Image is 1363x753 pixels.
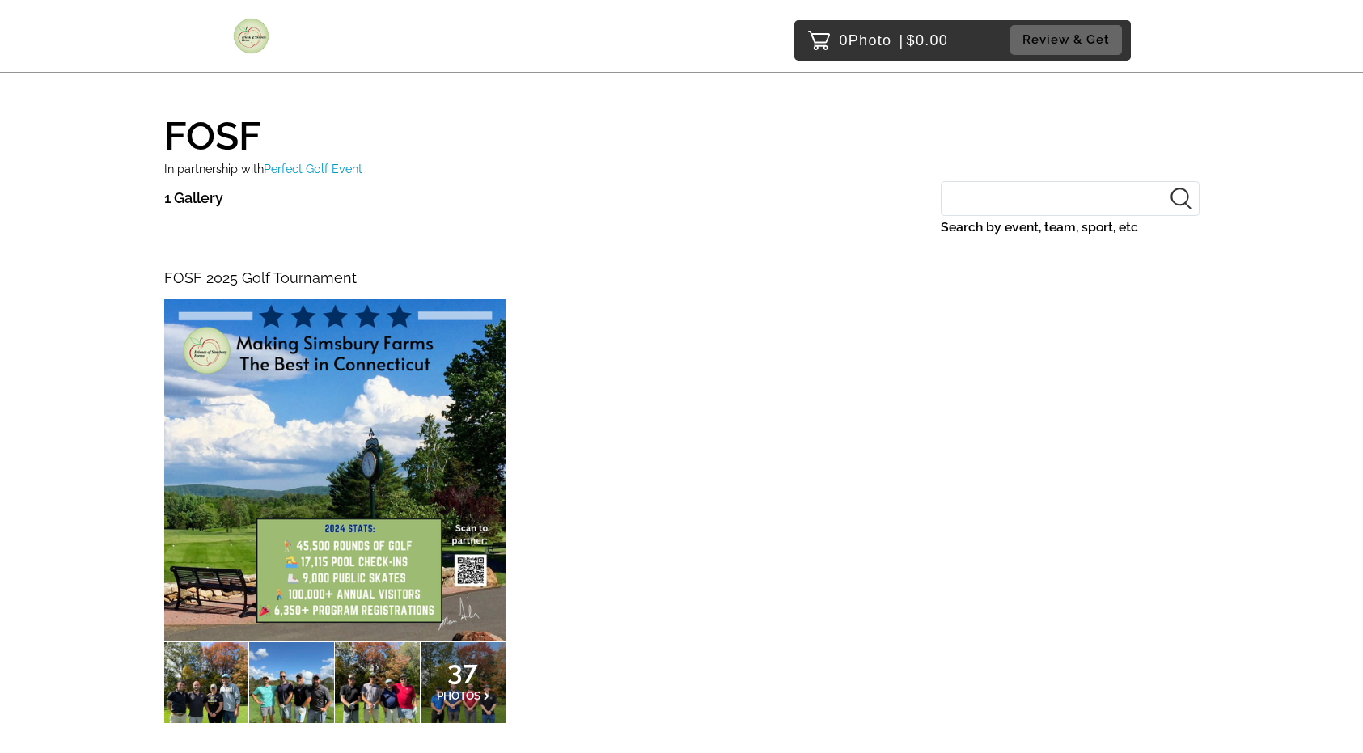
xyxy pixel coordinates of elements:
[1010,25,1127,55] a: Review & Get
[840,27,949,53] p: 0 $0.00
[164,269,357,286] span: FOSF 2025 Golf Tournament
[164,265,506,723] a: FOSF 2025 Golf Tournament37PHOTOS
[437,666,490,675] span: 37
[164,162,362,176] small: In partnership with
[899,32,904,49] span: |
[1010,25,1122,55] button: Review & Get
[164,299,506,641] img: 220792
[437,689,480,702] span: PHOTOS
[941,216,1200,239] label: Search by event, team, sport, etc
[849,27,892,53] span: Photo
[164,185,223,211] p: 1 Gallery
[264,162,362,176] span: Perfect Golf Event
[164,102,1200,155] h1: FOSF
[233,18,269,54] img: Snapphound Logo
